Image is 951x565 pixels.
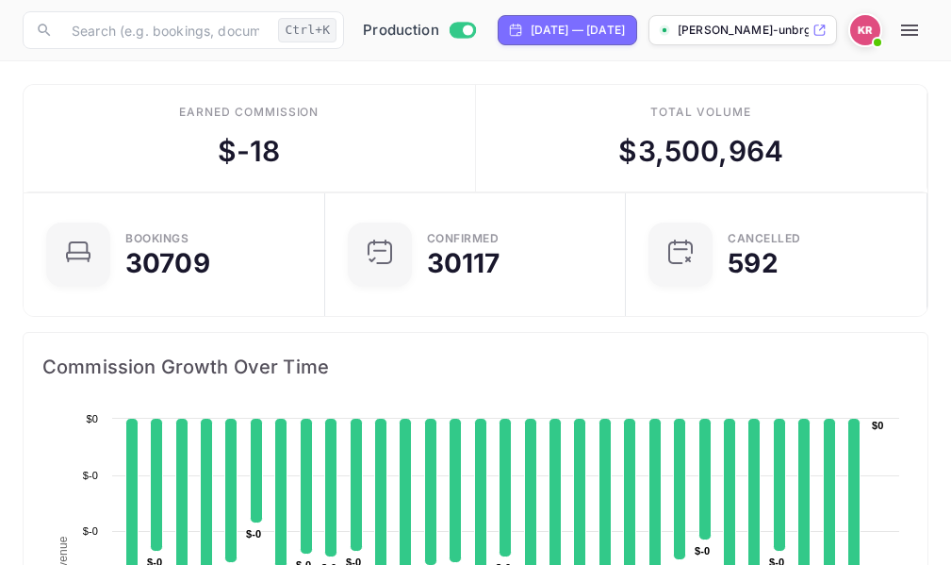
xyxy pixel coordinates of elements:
[618,130,783,173] div: $ 3,500,964
[427,233,500,244] div: Confirmed
[246,528,261,540] text: $-0
[363,20,439,42] span: Production
[83,470,98,481] text: $-0
[179,104,319,121] div: Earned commission
[42,352,909,382] span: Commission Growth Over Time
[355,20,483,42] div: Switch to Sandbox mode
[125,233,189,244] div: Bookings
[728,250,778,276] div: 592
[86,413,98,424] text: $0
[60,11,271,49] input: Search (e.g. bookings, documentation)
[83,525,98,537] text: $-0
[872,420,884,431] text: $0
[427,250,500,276] div: 30117
[278,18,336,42] div: Ctrl+K
[728,233,801,244] div: CANCELLED
[531,22,625,39] div: [DATE] — [DATE]
[678,22,809,39] p: [PERSON_NAME]-unbrg.[PERSON_NAME]...
[218,130,281,173] div: $ -18
[125,250,210,276] div: 30709
[695,545,710,557] text: $-0
[850,15,880,45] img: Kobus Roux
[650,104,751,121] div: Total volume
